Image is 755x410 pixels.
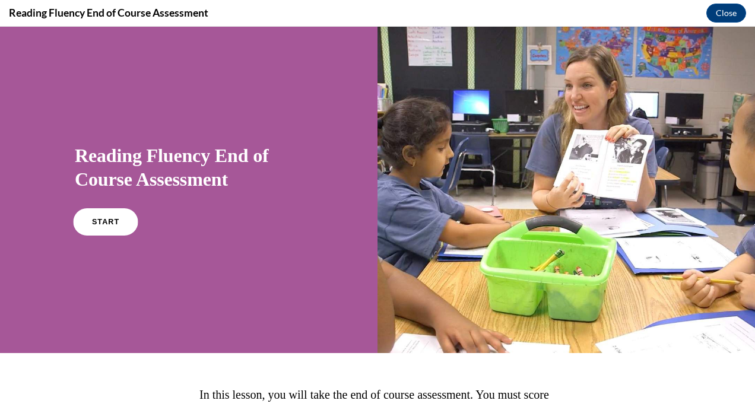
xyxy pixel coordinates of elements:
[9,5,208,20] h4: Reading Fluency End of Course Assessment
[92,191,119,200] span: START
[73,182,138,209] a: START
[75,117,303,164] h1: Reading Fluency End of Course Assessment
[706,4,746,23] button: Close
